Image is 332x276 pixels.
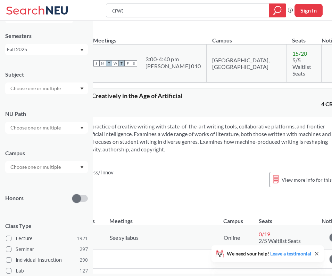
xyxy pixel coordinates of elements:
[227,251,311,256] span: We need your help!
[5,161,88,173] div: Dropdown arrow
[6,255,88,265] label: Individual Instruction
[253,210,321,225] th: Seats
[269,3,286,17] div: magnifying glass
[77,235,88,242] span: 1921
[110,234,139,241] span: See syllabus
[292,50,307,57] span: 15 / 20
[80,256,88,264] span: 290
[112,60,118,66] span: W
[106,60,112,66] span: T
[6,266,88,275] label: Lab
[100,60,106,66] span: M
[80,127,84,129] svg: Dropdown arrow
[80,166,84,169] svg: Dropdown arrow
[28,250,321,268] td: New available sections
[207,30,287,45] th: Campus
[218,225,253,250] td: Online
[104,210,218,225] th: Meetings
[259,237,301,244] span: 2/5 Waitlist Seats
[5,71,88,78] div: Subject
[6,245,88,254] label: Seminar
[5,149,88,157] div: Campus
[207,45,287,82] td: [GEOGRAPHIC_DATA], [GEOGRAPHIC_DATA]
[146,63,201,70] div: [PERSON_NAME] 010
[146,56,201,63] div: 3:00 - 4:40 pm
[131,60,137,66] span: S
[5,122,88,134] div: Dropdown arrow
[80,87,84,90] svg: Dropdown arrow
[5,110,88,118] div: NU Path
[5,222,88,230] span: Class Type
[259,231,270,237] span: 0 / 19
[292,57,311,77] span: 5/5 Waitlist Seats
[5,82,88,94] div: Dropdown arrow
[7,124,65,132] input: Choose one or multiple
[270,251,311,257] a: Leave a testimonial
[118,60,125,66] span: T
[93,60,100,66] span: S
[273,6,282,15] svg: magnifying glass
[111,5,264,16] input: Class, professor, course number, "phrase"
[218,210,253,225] th: Campus
[5,44,88,55] div: Fall 2025Dropdown arrow
[7,46,80,53] div: Fall 2025
[7,84,65,93] input: Choose one or multiple
[7,163,65,171] input: Choose one or multiple
[6,234,88,243] label: Lecture
[294,4,323,17] button: Sign In
[80,49,84,52] svg: Dropdown arrow
[5,32,88,40] div: Semesters
[125,60,131,66] span: F
[5,194,24,202] p: Honors
[287,30,321,45] th: Seats
[80,267,88,275] span: 127
[34,92,182,107] span: CRWT 1801 : Writing Creatively in the Age of Artificial Intelligence
[80,245,88,253] span: 297
[88,30,206,45] th: Meetings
